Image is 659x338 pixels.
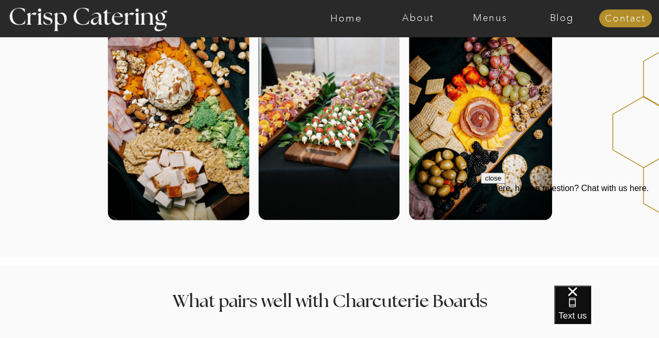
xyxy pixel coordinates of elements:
a: Home [310,13,382,24]
a: About [382,13,454,24]
a: Contact [599,14,652,24]
h2: What pairs well with Charcuterie Boards [135,293,525,313]
a: Blog [526,13,598,24]
iframe: podium webchat widget bubble [554,286,659,338]
iframe: podium webchat widget prompt [481,173,659,299]
a: Menus [454,13,526,24]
